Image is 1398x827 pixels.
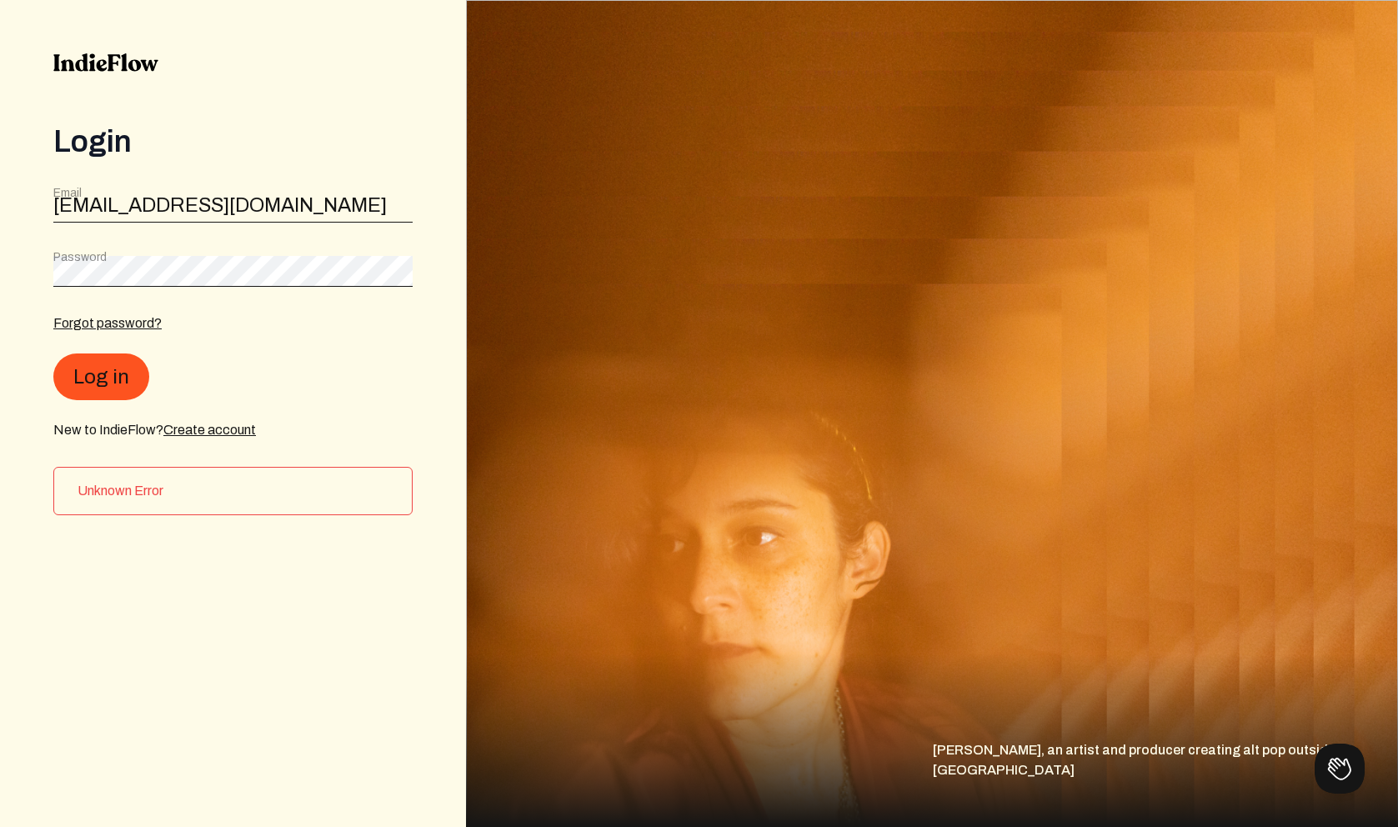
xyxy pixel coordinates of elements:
label: Email [53,185,82,202]
label: Password [53,249,107,266]
a: Create account [163,423,256,437]
img: indieflow-logo-black.svg [53,53,158,72]
iframe: Toggle Customer Support [1315,744,1365,794]
div: [PERSON_NAME], an artist and producer creating alt pop outside of [GEOGRAPHIC_DATA] [932,740,1398,827]
div: Login [53,125,413,158]
button: Log in [53,353,149,400]
a: Forgot password? [53,316,162,330]
div: New to IndieFlow? [53,420,413,440]
h3: Unknown Error [78,481,398,501]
